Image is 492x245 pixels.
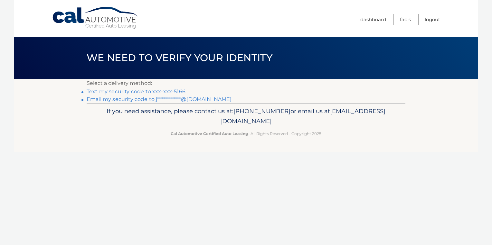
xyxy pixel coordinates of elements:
[91,130,401,137] p: - All Rights Reserved - Copyright 2025
[91,106,401,127] p: If you need assistance, please contact us at: or email us at
[87,79,405,88] p: Select a delivery method:
[425,14,440,25] a: Logout
[400,14,411,25] a: FAQ's
[52,6,139,29] a: Cal Automotive
[87,52,272,64] span: We need to verify your identity
[171,131,248,136] strong: Cal Automotive Certified Auto Leasing
[360,14,386,25] a: Dashboard
[233,107,290,115] span: [PHONE_NUMBER]
[87,88,185,95] a: Text my security code to xxx-xxx-5166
